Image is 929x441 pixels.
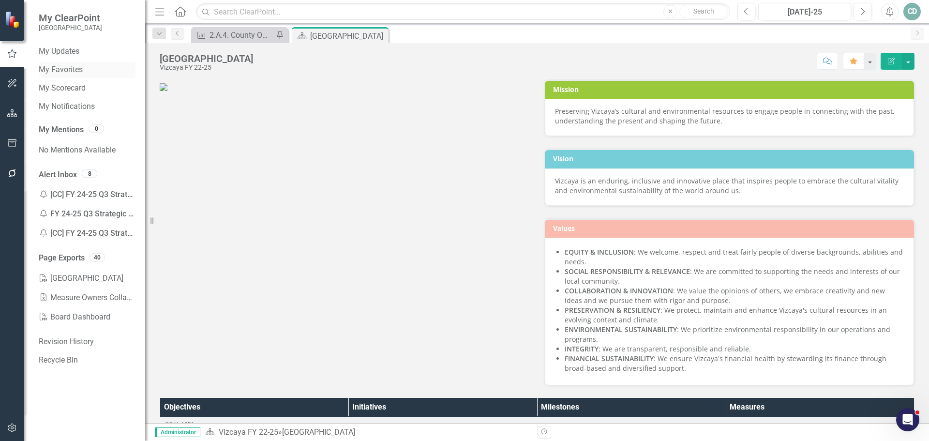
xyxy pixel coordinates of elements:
[39,64,135,76] a: My Favorites
[39,24,102,31] small: [GEOGRAPHIC_DATA]
[39,185,135,204] div: [CC] FY 24-25 Q3 Strategic Plan - Enter your data Reminder
[39,336,135,348] a: Revision History
[5,11,22,28] img: ClearPoint Strategy
[39,355,135,366] a: Recycle Bin
[160,83,167,91] img: VIZ_LOGO_2955_RGB.jpg
[39,124,84,136] a: My Mentions
[565,267,904,286] li: : We are committed to supporting the needs and interests of our local community.
[205,427,530,438] div: »
[210,29,273,41] div: 2.A.4. County Officials: Strengthen awareness among MDC elected officials by meeting in person wi...
[39,101,135,112] a: My Notifications
[39,140,135,160] div: No Mentions Available
[39,12,102,24] span: My ClearPoint
[39,307,135,327] a: Board Dashboard
[565,247,634,257] strong: EQUITY & INCLUSION
[39,46,135,57] a: My Updates
[155,427,200,437] span: Administrator
[565,344,904,354] li: : We are transparent, responsible and reliable.
[165,420,909,428] div: Goal Area
[553,225,909,232] h3: Values
[39,224,135,243] div: [CC] FY 24-25 Q3 Strategic Plan - Enter your data Reminder
[90,253,105,261] div: 40
[219,427,278,437] a: Vizcaya FY 22-25
[89,124,104,133] div: 0
[565,305,660,315] strong: PRESERVATION & RESILIENCY
[762,6,848,18] div: [DATE]-25
[553,155,909,162] h3: Vision
[565,325,677,334] strong: ENVIRONMENTAL SUSTAINABILITY
[896,408,919,431] iframe: Intercom live chat
[565,354,654,363] strong: FINANCIAL SUSTAINABILITY
[160,53,253,64] div: [GEOGRAPHIC_DATA]
[555,106,904,126] div: Preserving Vizcaya’s cultural and environmental resources to engage people in connecting with the...
[565,354,904,373] li: : We ensure Vizcaya's financial health by stewarding its finance through broad-based and diversif...
[565,344,599,353] strong: INTEGRITY
[39,204,135,224] div: FY 24-25 Q3 Strategic Plan - Enter your data Remin...
[565,267,690,276] strong: SOCIAL RESPONSIBILITY & RELEVANCE
[565,286,904,305] li: : We value the opinions of others, we embrace creativity and new ideas and we pursue them with ri...
[565,325,904,344] li: : We prioritize environmental responsibility in our operations and programs.
[679,5,728,18] button: Search
[82,169,97,178] div: 8
[310,30,386,42] div: [GEOGRAPHIC_DATA]
[555,176,904,196] div: Vizcaya is an enduring, inclusive and innovative place that inspires people to embrace the cultur...
[565,247,904,267] li: : We welcome, respect and treat fairly people of diverse backgrounds, abilities and needs.
[282,427,355,437] div: [GEOGRAPHIC_DATA]
[39,83,135,94] a: My Scorecard
[160,64,253,71] div: Vizcaya FY 22-25
[903,3,921,20] button: CD
[194,29,273,41] a: 2.A.4. County Officials: Strengthen awareness among MDC elected officials by meeting in person wi...
[758,3,851,20] button: [DATE]-25
[39,269,135,288] a: [GEOGRAPHIC_DATA]
[39,288,135,307] a: Measure Owners Collaborators Faciliators
[565,286,673,295] strong: COLLABORATION & INNOVATION
[693,7,714,15] span: Search
[39,169,77,181] a: Alert Inbox
[565,305,904,325] li: : We protect, maintain and enhance Vizcaya's cultural resources in an evolving context and climate.
[196,3,730,20] input: Search ClearPoint...
[553,86,909,93] h3: Mission
[39,253,85,264] a: Page Exports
